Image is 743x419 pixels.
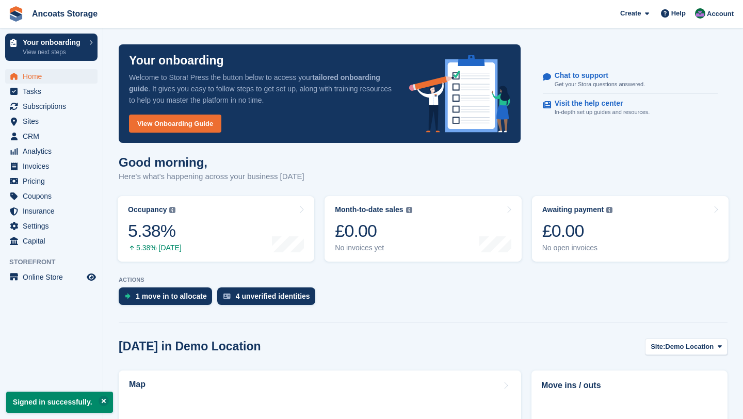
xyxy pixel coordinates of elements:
[119,171,304,183] p: Here's what's happening across your business [DATE]
[23,189,85,203] span: Coupons
[85,271,98,283] a: Preview store
[23,270,85,284] span: Online Store
[409,55,510,133] img: onboarding-info-6c161a55d2c0e0a8cae90662b2fe09162a5109e8cc188191df67fb4f79e88e88.svg
[23,39,84,46] p: Your onboarding
[129,115,221,133] a: View Onboarding Guide
[118,196,314,262] a: Occupancy 5.38% 5.38% [DATE]
[5,174,98,188] a: menu
[236,292,310,300] div: 4 unverified identities
[23,69,85,84] span: Home
[23,174,85,188] span: Pricing
[129,55,224,67] p: Your onboarding
[5,189,98,203] a: menu
[5,159,98,173] a: menu
[23,47,84,57] p: View next steps
[671,8,686,19] span: Help
[335,220,412,241] div: £0.00
[8,6,24,22] img: stora-icon-8386f47178a22dfd0bd8f6a31ec36ba5ce8667c1dd55bd0f319d3a0aa187defe.svg
[325,196,521,262] a: Month-to-date sales £0.00 No invoices yet
[119,340,261,353] h2: [DATE] in Demo Location
[707,9,734,19] span: Account
[9,257,103,267] span: Storefront
[23,84,85,99] span: Tasks
[542,220,613,241] div: £0.00
[5,34,98,61] a: Your onboarding View next steps
[335,205,403,214] div: Month-to-date sales
[606,207,612,213] img: icon-info-grey-7440780725fd019a000dd9b08b2336e03edf1995a4989e88bcd33f0948082b44.svg
[542,205,604,214] div: Awaiting payment
[543,66,718,94] a: Chat to support Get your Stora questions answered.
[136,292,207,300] div: 1 move in to allocate
[541,379,718,392] h2: Move ins / outs
[645,339,728,356] button: Site: Demo Location
[555,108,650,117] p: In-depth set up guides and resources.
[5,204,98,218] a: menu
[5,234,98,248] a: menu
[555,71,637,80] p: Chat to support
[23,234,85,248] span: Capital
[5,99,98,114] a: menu
[23,114,85,128] span: Sites
[542,244,613,252] div: No open invoices
[5,270,98,284] a: menu
[217,287,320,310] a: 4 unverified identities
[128,220,182,241] div: 5.38%
[651,342,665,352] span: Site:
[532,196,729,262] a: Awaiting payment £0.00 No open invoices
[23,144,85,158] span: Analytics
[620,8,641,19] span: Create
[555,99,642,108] p: Visit the help center
[406,207,412,213] img: icon-info-grey-7440780725fd019a000dd9b08b2336e03edf1995a4989e88bcd33f0948082b44.svg
[23,204,85,218] span: Insurance
[119,287,217,310] a: 1 move in to allocate
[223,293,231,299] img: verify_identity-adf6edd0f0f0b5bbfe63781bf79b02c33cf7c696d77639b501bdc392416b5a36.svg
[5,69,98,84] a: menu
[543,94,718,122] a: Visit the help center In-depth set up guides and resources.
[5,114,98,128] a: menu
[125,293,131,299] img: move_ins_to_allocate_icon-fdf77a2bb77ea45bf5b3d319d69a93e2d87916cf1d5bf7949dd705db3b84f3ca.svg
[5,219,98,233] a: menu
[5,144,98,158] a: menu
[23,159,85,173] span: Invoices
[6,392,113,413] p: Signed in successfully.
[119,277,728,283] p: ACTIONS
[23,219,85,233] span: Settings
[128,244,182,252] div: 5.38% [DATE]
[555,80,645,89] p: Get your Stora questions answered.
[5,129,98,143] a: menu
[335,244,412,252] div: No invoices yet
[128,205,167,214] div: Occupancy
[119,155,304,169] h1: Good morning,
[129,380,146,389] h2: Map
[169,207,175,213] img: icon-info-grey-7440780725fd019a000dd9b08b2336e03edf1995a4989e88bcd33f0948082b44.svg
[23,129,85,143] span: CRM
[28,5,102,22] a: Ancoats Storage
[5,84,98,99] a: menu
[23,99,85,114] span: Subscriptions
[129,72,393,106] p: Welcome to Stora! Press the button below to access your . It gives you easy to follow steps to ge...
[665,342,714,352] span: Demo Location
